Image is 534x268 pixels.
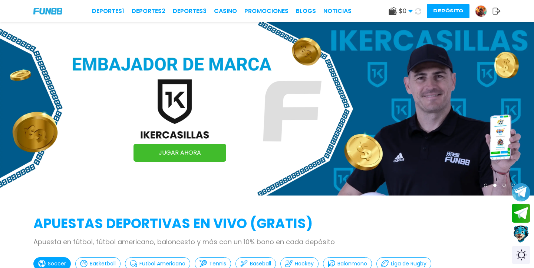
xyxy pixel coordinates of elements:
[139,260,185,268] p: Futbol Americano
[132,7,165,16] a: Deportes2
[391,260,426,268] p: Liga de Rugby
[48,260,66,268] p: Soccer
[512,246,530,264] div: Switch theme
[475,5,492,17] a: Avatar
[295,260,314,268] p: Hockey
[337,260,367,268] p: Balonmano
[33,214,501,234] h2: APUESTAS DEPORTIVAS EN VIVO (gratis)
[512,183,530,202] button: Join telegram channel
[512,204,530,223] button: Join telegram
[33,237,501,247] p: Apuesta en fútbol, fútbol americano, baloncesto y más con un 10% bono en cada depósito
[323,7,352,16] a: NOTICIAS
[133,144,226,162] a: JUGAR AHORA
[399,7,413,16] span: $ 0
[244,7,289,16] a: Promociones
[250,260,271,268] p: Baseball
[209,260,226,268] p: Tennis
[296,7,316,16] a: BLOGS
[173,7,207,16] a: Deportes3
[33,8,62,14] img: Company Logo
[214,7,237,16] a: CASINO
[512,225,530,244] button: Contact customer service
[92,7,124,16] a: Deportes1
[475,6,487,17] img: Avatar
[90,260,116,268] p: Basketball
[427,4,469,18] button: Depósito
